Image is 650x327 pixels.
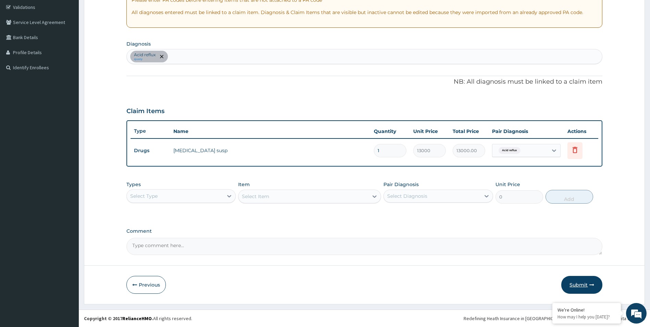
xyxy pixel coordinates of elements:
[132,9,598,16] p: All diagnoses entered must be linked to a claim item. Diagnosis & Claim Items that are visible bu...
[79,310,650,327] footer: All rights reserved.
[126,77,603,86] p: NB: All diagnosis must be linked to a claim item
[238,181,250,188] label: Item
[159,53,165,60] span: remove selection option
[126,276,166,294] button: Previous
[122,315,152,322] a: RelianceHMO
[170,124,371,138] th: Name
[410,124,449,138] th: Unit Price
[489,124,564,138] th: Pair Diagnosis
[40,86,95,156] span: We're online!
[387,193,427,199] div: Select Diagnosis
[383,181,419,188] label: Pair Diagnosis
[84,315,153,322] strong: Copyright © 2017 .
[126,228,603,234] label: Comment
[126,40,151,47] label: Diagnosis
[3,187,131,211] textarea: Type your message and hit 'Enter'
[557,314,616,320] p: How may I help you today?
[170,144,371,157] td: [MEDICAL_DATA] susp
[370,124,410,138] th: Quantity
[495,181,520,188] label: Unit Price
[126,182,141,187] label: Types
[564,124,598,138] th: Actions
[449,124,489,138] th: Total Price
[557,307,616,313] div: We're Online!
[134,52,156,58] p: Acid reflux
[13,34,28,51] img: d_794563401_company_1708531726252_794563401
[126,108,164,115] h3: Claim Items
[112,3,129,20] div: Minimize live chat window
[134,58,156,61] small: query
[131,125,170,137] th: Type
[545,190,593,204] button: Add
[131,144,170,157] td: Drugs
[464,315,645,322] div: Redefining Heath Insurance in [GEOGRAPHIC_DATA] using Telemedicine and Data Science!
[130,193,158,199] div: Select Type
[36,38,115,47] div: Chat with us now
[561,276,602,294] button: Submit
[499,147,520,154] span: Acid reflux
